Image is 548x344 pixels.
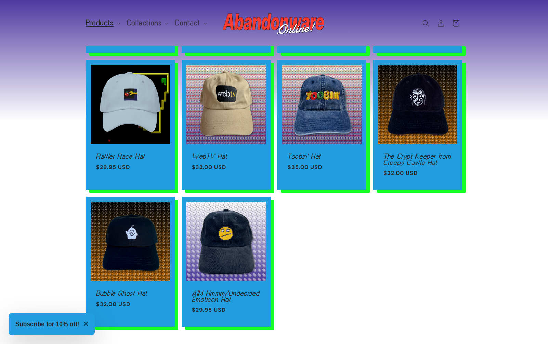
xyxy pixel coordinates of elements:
a: Bubble Ghost Hat [96,290,165,296]
span: Contact [175,20,200,26]
a: WebTV Hat [192,153,260,160]
a: Rattler Race Hat [96,153,165,160]
span: Collections [127,20,162,26]
a: The Crypt Keeper from Creepy Castle Hat [383,153,452,165]
summary: Search [418,16,433,31]
a: Toobin' Hat [288,153,356,160]
img: Abandonware [223,10,325,37]
a: Abandonware [220,7,328,39]
summary: Contact [171,16,209,30]
span: Products [86,20,114,26]
summary: Products [82,16,123,30]
a: AIM Hmmm/Undecided Emoticon Hat [192,290,260,302]
summary: Collections [123,16,171,30]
